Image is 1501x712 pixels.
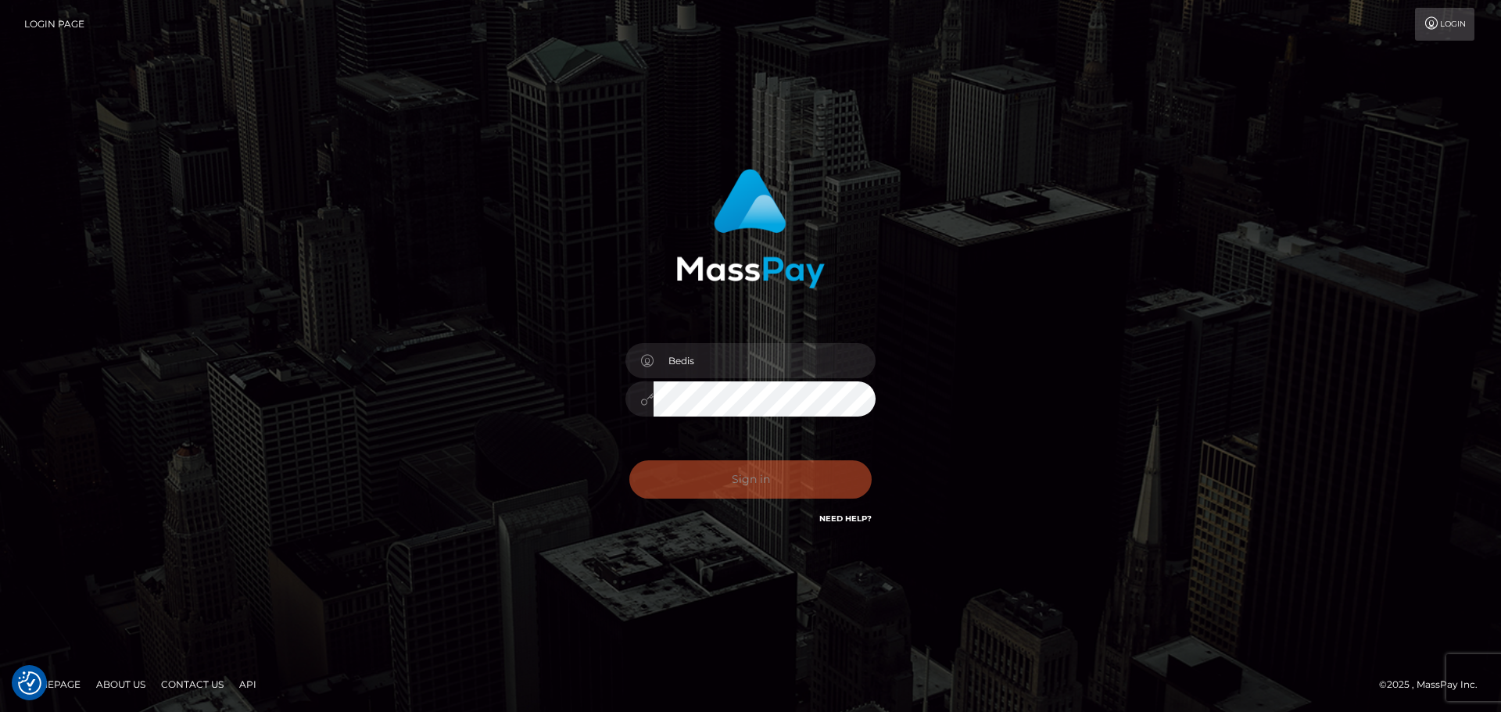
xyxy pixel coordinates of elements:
a: Login [1415,8,1474,41]
img: Revisit consent button [18,671,41,695]
a: Homepage [17,672,87,696]
div: © 2025 , MassPay Inc. [1379,676,1489,693]
a: About Us [90,672,152,696]
img: MassPay Login [676,169,825,288]
input: Username... [654,343,876,378]
a: Login Page [24,8,84,41]
button: Consent Preferences [18,671,41,695]
a: Need Help? [819,513,872,524]
a: Contact Us [155,672,230,696]
a: API [233,672,263,696]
